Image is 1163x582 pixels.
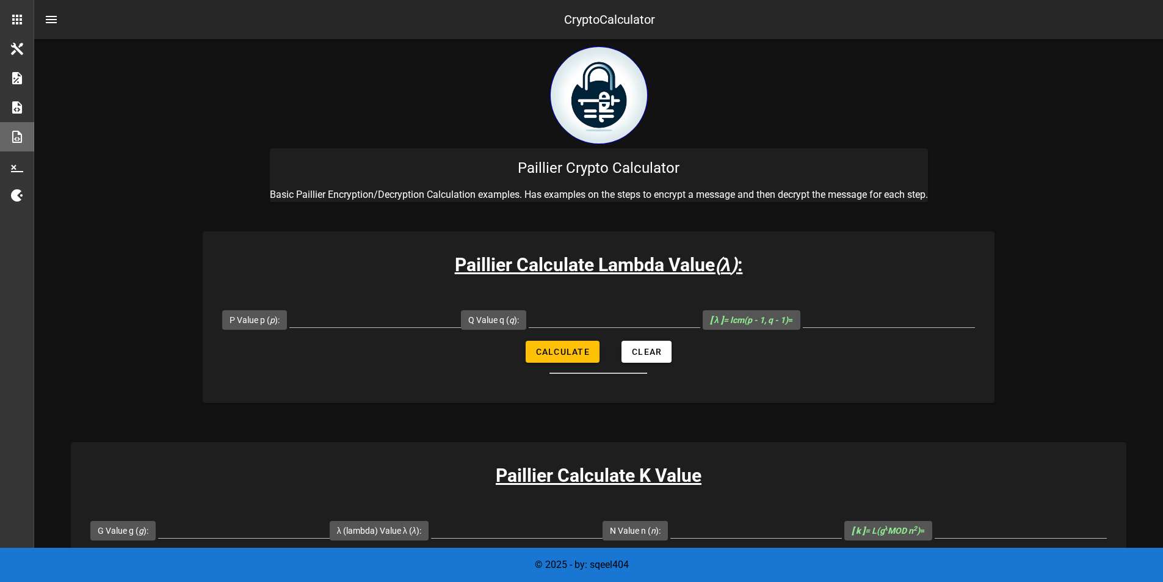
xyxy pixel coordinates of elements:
[710,315,793,325] span: =
[535,347,590,357] span: Calculate
[139,526,143,536] i: g
[715,254,738,275] i: ( )
[885,525,888,533] sup: λ
[564,10,655,29] div: CryptoCalculator
[37,5,66,34] button: nav-menu-toggle
[270,148,928,187] div: Paillier Crypto Calculator
[913,525,917,533] sup: 2
[412,526,416,536] i: λ
[468,314,519,326] label: Q Value q ( ):
[203,251,995,278] h3: Paillier Calculate Lambda Value :
[535,559,629,570] span: © 2025 - by: sqeel404
[526,341,600,363] button: Calculate
[270,187,928,202] p: Basic Paillier Encryption/Decryption Calculation examples. Has examples on the steps to encrypt a...
[621,341,672,363] button: Clear
[230,314,280,326] label: P Value p ( ):
[710,315,723,325] b: [ λ ]
[509,315,514,325] i: q
[852,526,921,536] i: = L(g MOD n )
[270,315,275,325] i: p
[550,135,648,147] a: home
[550,46,648,144] img: encryption logo
[337,525,421,537] label: λ (lambda) Value λ ( ):
[71,462,1127,489] h3: Paillier Calculate K Value
[721,254,731,275] b: λ
[852,526,926,536] span: =
[852,526,865,536] b: [ k ]
[631,347,662,357] span: Clear
[98,525,148,537] label: G Value g ( ):
[651,526,656,536] i: n
[610,525,661,537] label: N Value n ( ):
[710,315,788,325] i: = lcm(p - 1, q - 1)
